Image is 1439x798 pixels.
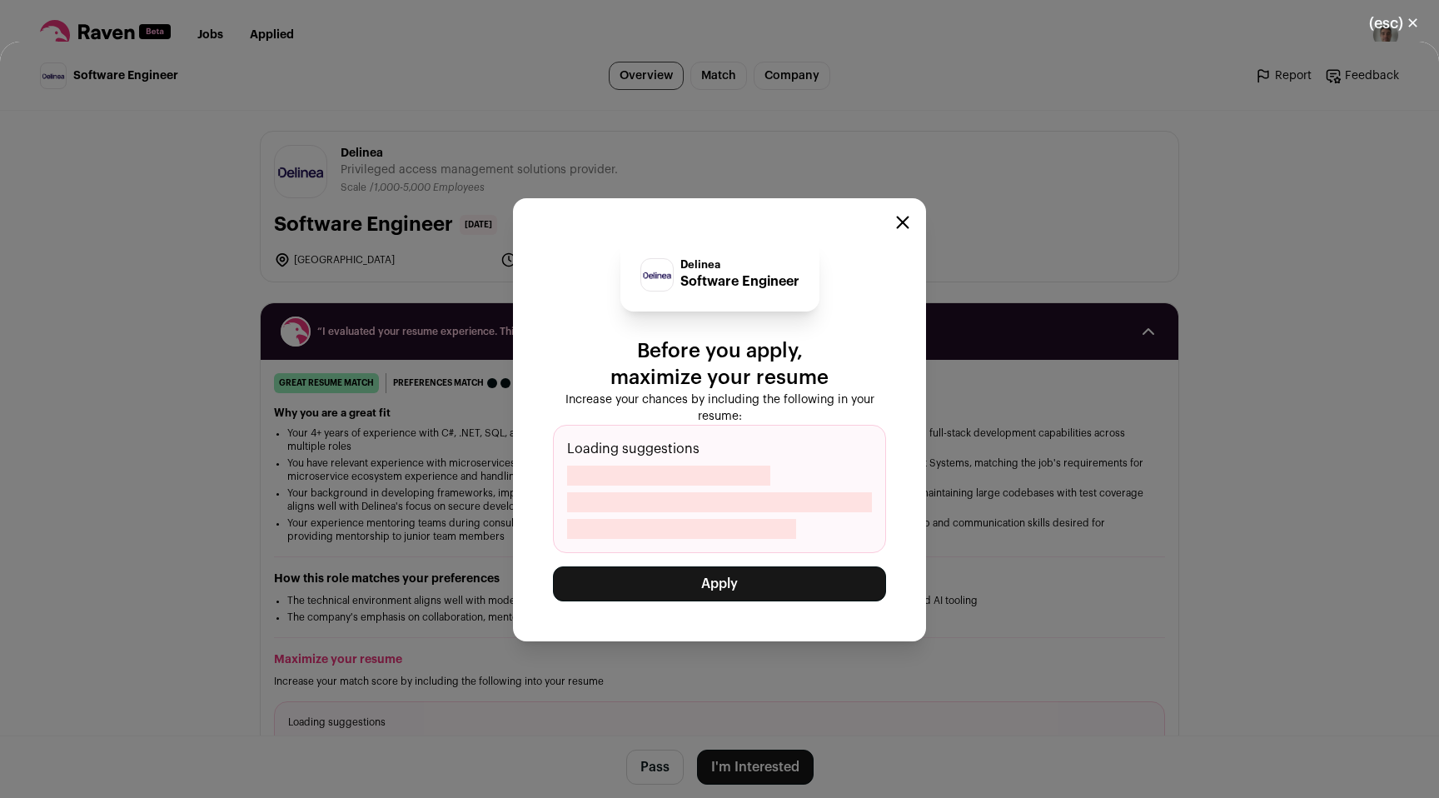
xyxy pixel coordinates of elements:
[553,392,886,425] p: Increase your chances by including the following in your resume:
[680,258,799,272] p: Delinea
[896,216,909,229] button: Close modal
[1349,5,1439,42] button: Close modal
[641,259,673,291] img: d34bf52b5a2bf1b8e5c68c3469f69090f58055aa5e69d63d8211241b72bce177.png
[553,425,886,553] div: Loading suggestions
[680,272,799,292] p: Software Engineer
[553,338,886,392] p: Before you apply, maximize your resume
[553,566,886,601] button: Apply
